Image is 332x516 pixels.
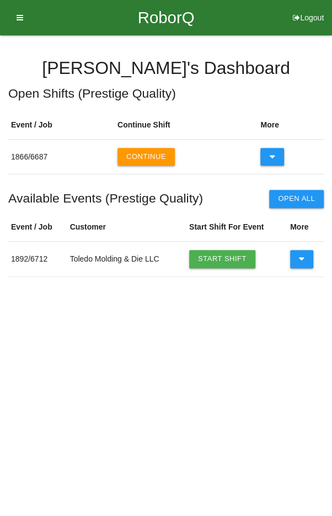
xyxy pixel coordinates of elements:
button: Continue [117,148,175,166]
th: More [258,111,324,140]
h5: Open Shifts ( Prestige Quality ) [8,87,324,100]
th: Customer [67,213,186,242]
th: More [287,213,324,242]
th: Event / Job [8,213,67,242]
td: Toledo Molding & Die LLC [67,242,186,276]
a: Start Shift [189,250,255,268]
h5: Available Events ( Prestige Quality ) [8,191,203,205]
th: Continue Shift [115,111,258,140]
h4: [PERSON_NAME] 's Dashboard [8,58,324,78]
button: Open All [269,190,324,208]
td: 1866 / 6687 [8,140,115,174]
th: Start Shift For Event [186,213,287,242]
td: 1892 / 6712 [8,242,67,276]
th: Event / Job [8,111,115,140]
